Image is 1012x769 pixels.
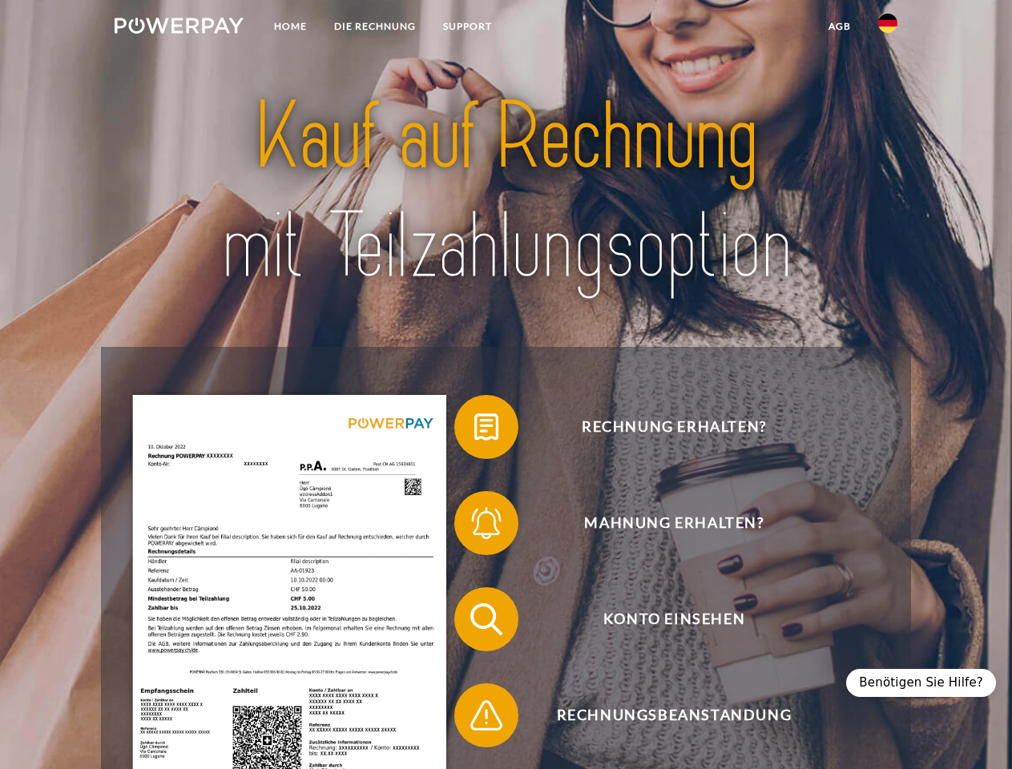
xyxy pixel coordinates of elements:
button: Mahnung erhalten? [454,491,871,555]
img: qb_warning.svg [466,695,506,735]
img: logo-powerpay-white.svg [115,18,244,34]
a: Home [260,12,321,41]
img: de [878,14,897,33]
button: Konto einsehen [454,587,871,651]
a: agb [815,12,865,41]
span: Rechnung erhalten? [478,395,870,459]
div: Benötigen Sie Hilfe? [846,669,996,697]
span: Konto einsehen [478,587,870,651]
img: qb_bill.svg [466,407,506,447]
button: Rechnungsbeanstandung [454,683,871,747]
span: Rechnungsbeanstandung [478,683,870,747]
img: qb_bell.svg [466,503,506,543]
a: SUPPORT [429,12,506,41]
button: Rechnung erhalten? [454,395,871,459]
img: title-powerpay_de.svg [153,77,859,307]
span: Mahnung erhalten? [478,491,870,555]
img: qb_search.svg [466,599,506,639]
a: DIE RECHNUNG [321,12,429,41]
